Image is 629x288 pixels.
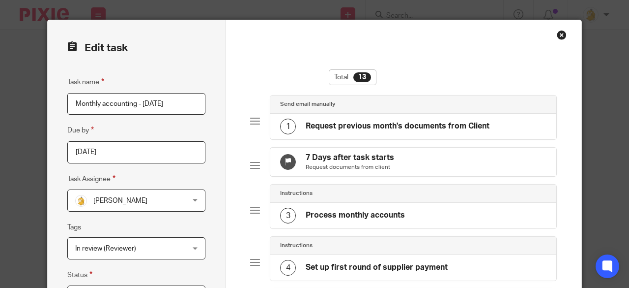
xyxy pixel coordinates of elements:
label: Task Assignee [67,173,115,185]
h4: Request previous month's documents from Client [306,121,489,131]
img: MicrosoftTeams-image.png [75,195,87,207]
h4: Instructions [280,242,313,250]
label: Task name [67,76,104,88]
p: Request documents from client [306,163,394,171]
h4: Send email manually [280,100,335,108]
div: Close this dialog window [557,30,567,40]
h4: Process monthly accounts [306,210,405,221]
h4: 7 Days after task starts [306,153,394,163]
div: 13 [353,72,371,82]
label: Due by [67,125,94,136]
label: Tags [67,223,81,232]
div: 1 [280,119,296,134]
h4: Set up first round of supplier payment [306,262,448,273]
h4: Instructions [280,190,313,197]
span: In review (Reviewer) [75,245,136,252]
div: Total [329,69,376,85]
div: 4 [280,260,296,276]
h2: Edit task [67,40,205,57]
span: [PERSON_NAME] [93,197,147,204]
label: Status [67,269,92,281]
div: 3 [280,208,296,224]
input: Pick a date [67,141,205,163]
